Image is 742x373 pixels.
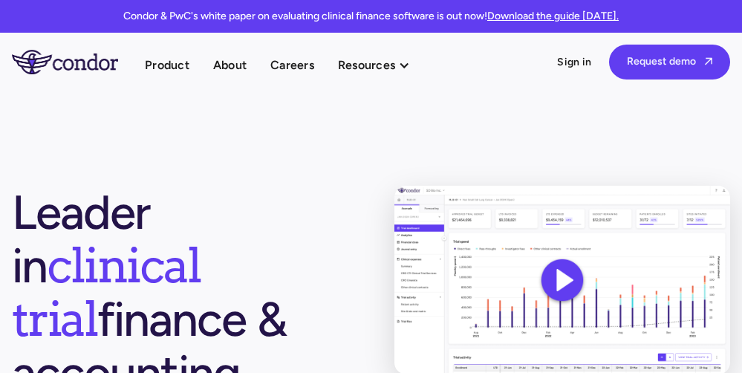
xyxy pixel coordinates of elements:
a: Careers [270,55,314,75]
span:  [705,56,712,66]
div: Resources [338,55,395,75]
a: Product [145,55,189,75]
a: Request demo [609,45,730,80]
a: Download the guide [DATE]. [487,10,619,22]
a: Sign in [557,55,591,70]
span: clinical trial [12,236,201,348]
p: Condor & PwC's white paper on evaluating clinical finance software is out now! [123,9,619,24]
a: About [213,55,247,75]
